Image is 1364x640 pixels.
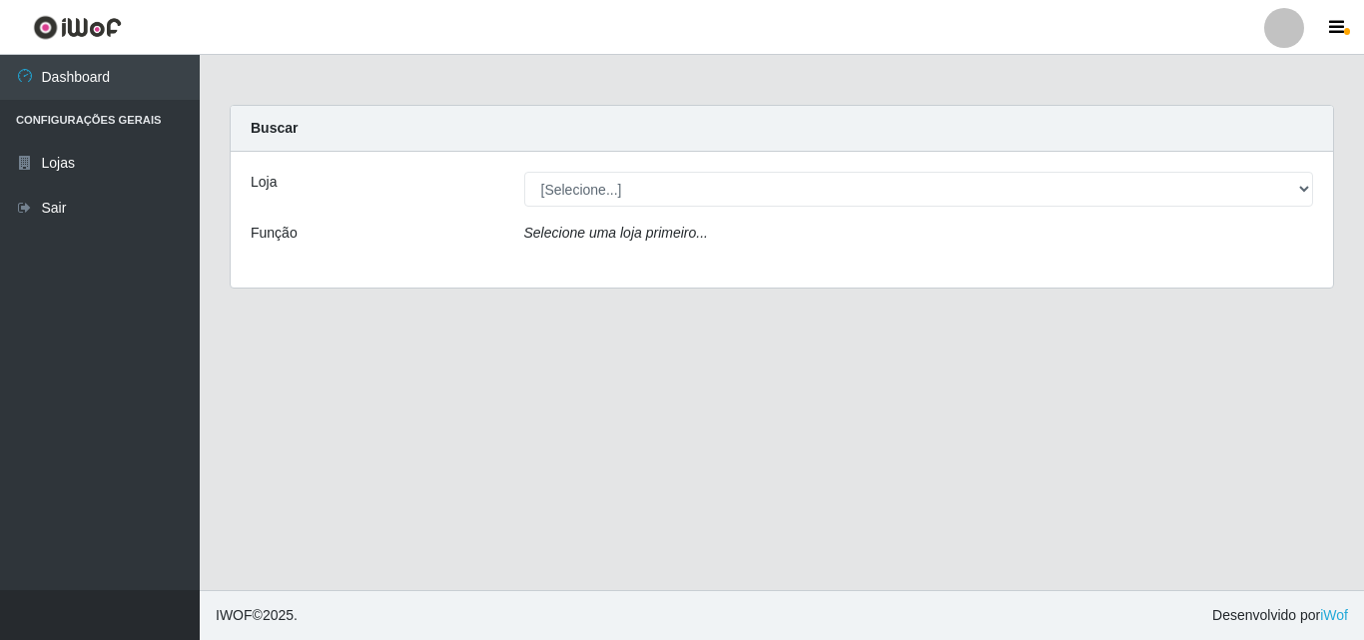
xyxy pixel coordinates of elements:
[216,605,298,626] span: © 2025 .
[251,223,298,244] label: Função
[524,225,708,241] i: Selecione uma loja primeiro...
[251,172,277,193] label: Loja
[1320,607,1348,623] a: iWof
[33,15,122,40] img: CoreUI Logo
[251,120,298,136] strong: Buscar
[216,607,253,623] span: IWOF
[1212,605,1348,626] span: Desenvolvido por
